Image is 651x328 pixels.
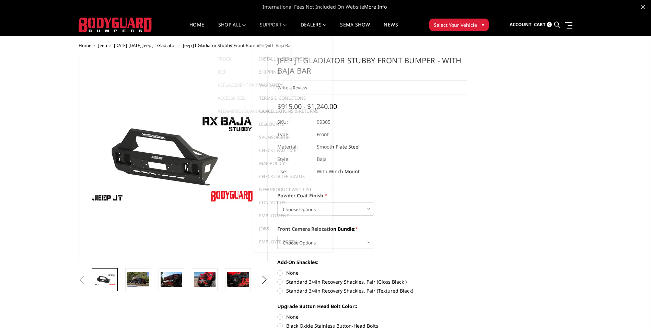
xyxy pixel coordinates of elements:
a: Support [260,22,287,36]
a: Contact Us [256,196,329,209]
a: Discounts [256,118,329,131]
img: Jeep JT Gladiator Stubby Front Bumper - with Baja Bar [127,272,149,287]
span: Account [510,21,532,28]
a: Replacement Parts [214,78,288,91]
a: Account [510,15,532,34]
label: Standard 3/4in Recovery Shackles, Pair (Gloss Black ) [277,278,467,285]
a: Home [79,42,91,48]
dd: With Winch Mount [317,165,360,178]
img: Jeep JT Gladiator Stubby Front Bumper - with Baja Bar [227,272,249,287]
a: Jeep JT Gladiator Stubby Front Bumper - with Baja Bar [79,55,268,261]
label: Upgrade Button Head Bolt Color:: [277,303,467,310]
a: Bronco [214,39,288,52]
span: Cart [534,21,546,28]
a: Jobs [256,222,329,235]
button: Next [259,275,269,285]
label: Add-On Shackles: [277,259,467,266]
a: shop all [218,22,246,36]
button: Previous [77,275,87,285]
a: More Info [364,3,387,10]
img: Jeep JT Gladiator Stubby Front Bumper - with Baja Bar [94,274,116,286]
a: Check Lead Time [256,144,329,157]
dd: Smooth Plate Steel [317,141,360,153]
img: Jeep JT Gladiator Stubby Front Bumper - with Baja Bar [161,272,182,287]
label: Powder Coat Finish: [277,192,467,199]
a: Shipping [256,65,329,78]
span: Jeep JT Gladiator Stubby Front Bumper - with Baja Bar [183,42,292,48]
a: News [384,22,398,36]
h1: Jeep JT Gladiator Stubby Front Bumper - with Baja Bar [277,55,467,81]
img: BODYGUARD BUMPERS [79,18,152,32]
label: None [277,269,467,276]
a: Truck [214,52,288,65]
span: Select Your Vehicle [434,21,477,29]
a: New Product Wait List [256,183,329,196]
a: Employment [256,209,329,222]
a: FAQ [256,39,329,52]
label: Standard 3/4in Recovery Shackles, Pair (Textured Black) [277,287,467,294]
a: Accessories [214,91,288,105]
a: Employee Portal [256,235,329,248]
button: Select Your Vehicle [429,19,489,31]
a: SEMA Show [340,22,370,36]
a: Sponsorship [256,131,329,144]
a: Cancellations & Returns [256,105,329,118]
a: #TeamBodyguard Gear [214,105,288,118]
iframe: Chat Widget [617,295,651,328]
span: 0 [547,22,552,27]
a: Check Order Status [256,170,329,183]
a: Jeep [214,65,288,78]
a: Terms & Conditions [256,91,329,105]
a: Warranty [256,78,329,91]
img: Jeep JT Gladiator Stubby Front Bumper - with Baja Bar [194,272,216,287]
a: Dealers [301,22,327,36]
a: Install Instructions [256,52,329,65]
a: MAP Policy [256,157,329,170]
a: Home [189,22,204,36]
label: Front Camera Relocation Bundle: [277,225,467,232]
a: Jeep [98,42,107,48]
label: None [277,313,467,320]
span: ▾ [482,21,484,28]
a: Cart 0 [534,15,552,34]
a: [DATE]-[DATE] Jeep JT Gladiator [114,42,176,48]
